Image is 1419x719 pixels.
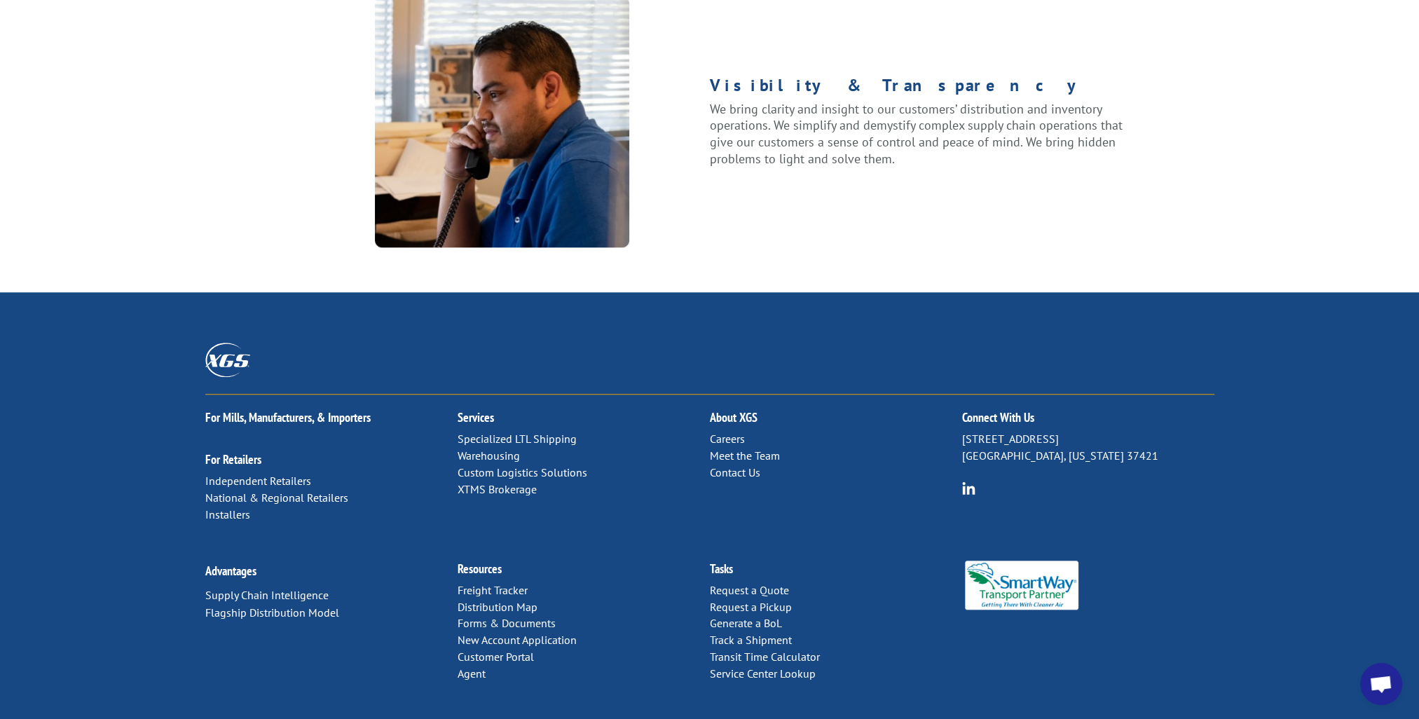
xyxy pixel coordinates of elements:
a: Agent [458,666,486,680]
a: Advantages [205,563,256,579]
a: Flagship Distribution Model [205,605,339,619]
a: Installers [205,507,250,521]
a: Independent Retailers [205,474,311,488]
a: Resources [458,561,502,577]
a: Forms & Documents [458,616,556,630]
a: Custom Logistics Solutions [458,465,587,479]
a: New Account Application [458,633,577,647]
a: About XGS [710,409,758,425]
a: Warehousing [458,448,520,463]
h2: Connect With Us [962,411,1214,431]
a: Meet the Team [710,448,780,463]
img: XGS_Logos_ALL_2024_All_White [205,343,250,377]
a: XTMS Brokerage [458,482,537,496]
a: Customer Portal [458,650,534,664]
a: Specialized LTL Shipping [458,432,577,446]
a: Supply Chain Intelligence [205,588,329,602]
a: Services [458,409,494,425]
a: Track a Shipment [710,633,792,647]
a: Generate a BoL [710,616,782,630]
h2: Tasks [710,563,962,582]
div: Open chat [1360,663,1402,705]
a: Distribution Map [458,600,537,614]
h1: Visibility & Transparency [710,77,1125,101]
a: Request a Pickup [710,600,792,614]
img: group-6 [962,481,975,495]
a: National & Regional Retailers [205,491,348,505]
a: Transit Time Calculator [710,650,820,664]
img: Smartway_Logo [962,561,1082,610]
p: [STREET_ADDRESS] [GEOGRAPHIC_DATA], [US_STATE] 37421 [962,431,1214,465]
a: Service Center Lookup [710,666,816,680]
a: Contact Us [710,465,760,479]
a: Careers [710,432,745,446]
a: For Retailers [205,451,261,467]
a: For Mills, Manufacturers, & Importers [205,409,371,425]
a: Request a Quote [710,583,789,597]
p: We bring clarity and insight to our customers’ distribution and inventory operations. We simplify... [710,101,1125,167]
a: Freight Tracker [458,583,528,597]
